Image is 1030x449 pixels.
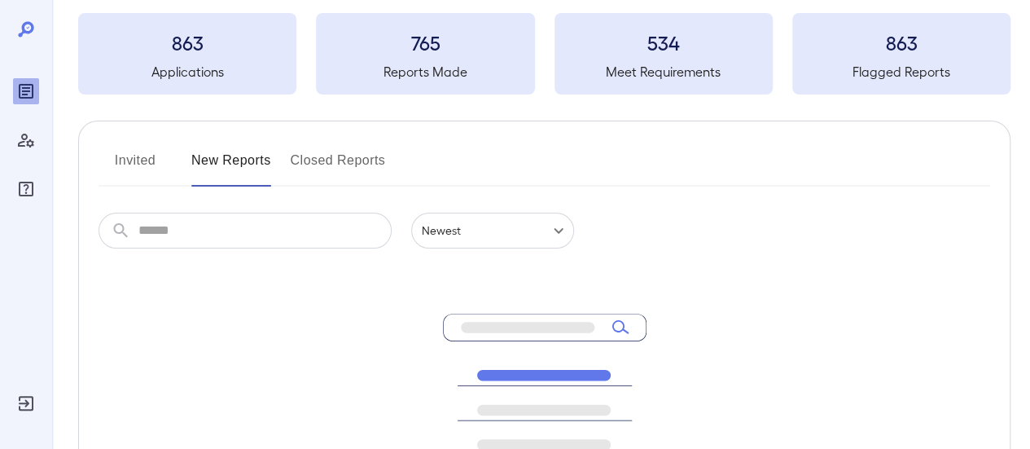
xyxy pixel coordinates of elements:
div: Log Out [13,390,39,416]
h5: Meet Requirements [554,62,773,81]
summary: 863Applications765Reports Made534Meet Requirements863Flagged Reports [78,13,1010,95]
h5: Applications [78,62,296,81]
button: Invited [99,147,172,187]
div: Newest [411,213,574,249]
button: New Reports [191,147,271,187]
h3: 863 [792,29,1010,55]
div: FAQ [13,176,39,202]
h3: 765 [316,29,534,55]
h5: Reports Made [316,62,534,81]
h3: 863 [78,29,296,55]
div: Reports [13,78,39,104]
div: Manage Users [13,127,39,153]
h5: Flagged Reports [792,62,1010,81]
h3: 534 [554,29,773,55]
button: Closed Reports [291,147,386,187]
